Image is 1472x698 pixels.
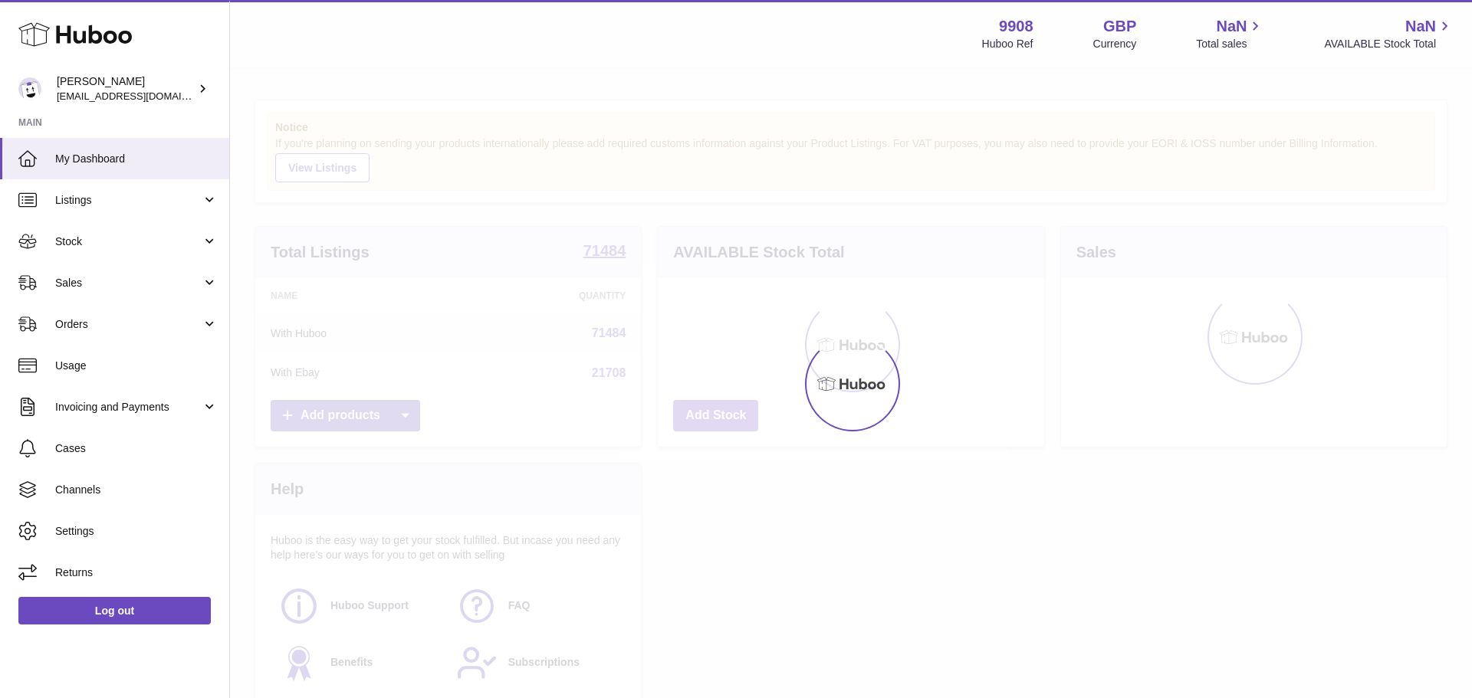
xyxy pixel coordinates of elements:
[999,16,1033,37] strong: 9908
[1405,16,1436,37] span: NaN
[57,90,225,102] span: [EMAIL_ADDRESS][DOMAIN_NAME]
[1324,16,1454,51] a: NaN AVAILABLE Stock Total
[55,359,218,373] span: Usage
[1103,16,1136,37] strong: GBP
[55,524,218,539] span: Settings
[55,193,202,208] span: Listings
[18,77,41,100] img: internalAdmin-9908@internal.huboo.com
[55,276,202,290] span: Sales
[55,234,202,249] span: Stock
[1216,16,1247,37] span: NaN
[55,152,218,166] span: My Dashboard
[55,483,218,497] span: Channels
[55,400,202,415] span: Invoicing and Payments
[57,74,195,103] div: [PERSON_NAME]
[18,597,211,624] a: Log out
[1093,37,1137,51] div: Currency
[1196,37,1264,51] span: Total sales
[55,441,218,456] span: Cases
[982,37,1033,51] div: Huboo Ref
[1196,16,1264,51] a: NaN Total sales
[1324,37,1454,51] span: AVAILABLE Stock Total
[55,565,218,580] span: Returns
[55,317,202,332] span: Orders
